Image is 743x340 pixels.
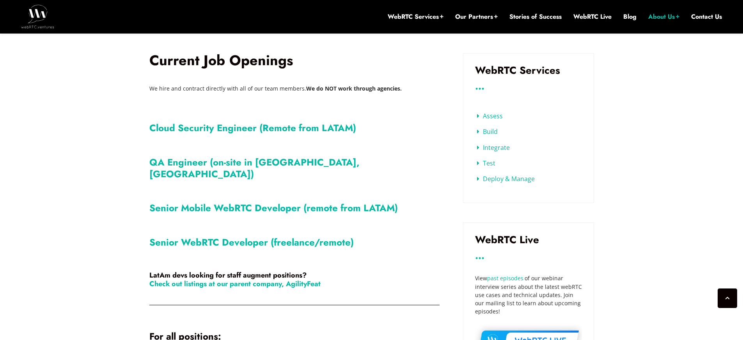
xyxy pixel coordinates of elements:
[475,83,582,89] h3: ...
[573,12,612,21] a: WebRTC Live
[475,235,582,245] h3: WebRTC Live
[149,279,321,289] a: Check out listings at our parent company, AgilityFeat
[477,159,495,167] a: Test
[477,174,535,183] a: Deploy & Manage
[149,53,440,67] h2: Current Job Openings
[477,112,503,120] a: Assess
[648,12,679,21] a: About Us
[149,201,398,215] a: Senior Mobile WebRTC Developer (remote from LATAM)
[149,271,440,288] h5: LatAm devs looking for staff augment positions?
[149,83,440,94] p: We hire and contract directly with all of our team members.
[691,12,722,21] a: Contact Us
[487,274,523,282] a: past episodes
[149,121,356,135] a: Cloud Security Engineer (Remote from LATAM)
[149,155,360,181] a: QA Engineer (on-site in [GEOGRAPHIC_DATA], [GEOGRAPHIC_DATA])
[149,235,354,249] a: Senior WebRTC Developer (freelance/remote)
[475,274,582,315] div: View of our webinar interview series about the latest webRTC use cases and technical updates. Joi...
[455,12,498,21] a: Our Partners
[475,253,582,258] h3: ...
[306,85,402,92] b: We do NOT work through agencies.
[623,12,637,21] a: Blog
[477,127,498,136] a: Build
[477,143,510,152] a: Integrate
[21,5,54,28] img: WebRTC.ventures
[475,65,582,75] h3: WebRTC Services
[388,12,443,21] a: WebRTC Services
[509,12,562,21] a: Stories of Success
